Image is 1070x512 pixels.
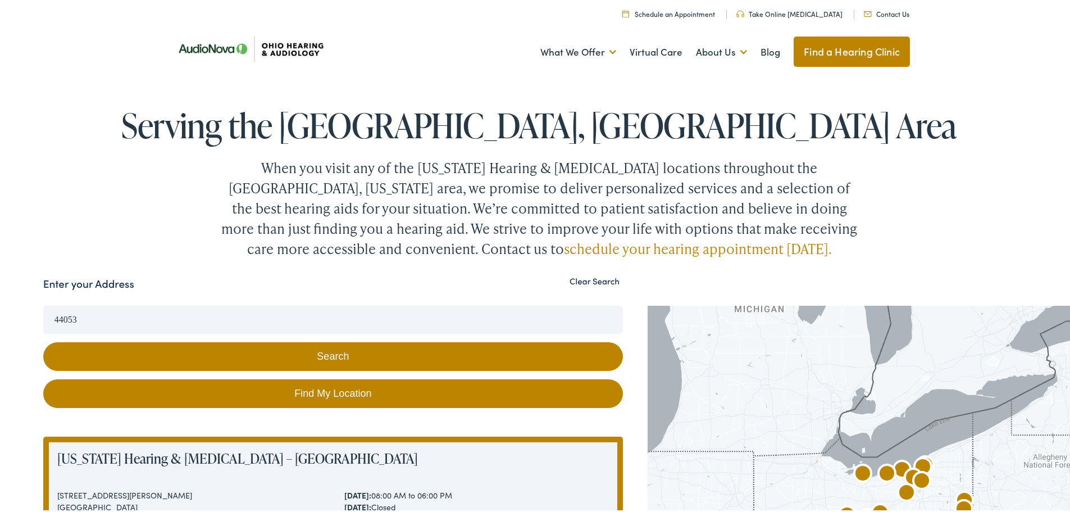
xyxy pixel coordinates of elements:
[57,447,418,465] a: [US_STATE] Hearing & [MEDICAL_DATA] – [GEOGRAPHIC_DATA]
[540,29,616,71] a: What We Offer
[566,274,623,284] button: Clear Search
[43,274,134,290] label: Enter your Address
[849,459,876,486] div: AudioNova
[736,8,744,15] img: Headphones icone to schedule online hearing test in Cincinnati, OH
[909,452,936,479] div: AudioNova
[43,340,623,369] button: Search
[43,377,623,406] a: Find My Location
[57,487,322,499] div: [STREET_ADDRESS][PERSON_NAME]
[794,34,910,65] a: Find a Hearing Clinic
[622,8,629,15] img: Calendar Icon to schedule a hearing appointment in Cincinnati, OH
[761,29,780,71] a: Blog
[908,466,935,493] div: AudioNova
[889,455,916,482] div: AudioNova
[564,237,832,256] a: schedule your hearing appointment [DATE].
[873,459,900,486] div: Ohio Hearing &#038; Audiology &#8211; Amherst
[344,499,371,510] strong: [DATE]:
[893,478,920,505] div: AudioNova
[43,303,623,332] input: Enter your address or zip code
[344,487,371,499] strong: [DATE]:
[630,29,682,71] a: Virtual Care
[864,7,909,16] a: Contact Us
[864,9,872,15] img: Mail icon representing email contact with Ohio Hearing in Cincinnati, OH
[622,7,715,16] a: Schedule an Appointment
[900,463,927,490] div: AudioNova
[696,29,747,71] a: About Us
[912,451,939,478] div: Ohio Hearing &#038; Audiology by AudioNova
[219,156,859,257] div: When you visit any of the [US_STATE] Hearing & [MEDICAL_DATA] locations throughout the [GEOGRAPHI...
[736,7,843,16] a: Take Online [MEDICAL_DATA]
[57,499,322,511] div: [GEOGRAPHIC_DATA]
[43,105,1035,142] h1: Serving the [GEOGRAPHIC_DATA], [GEOGRAPHIC_DATA] Area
